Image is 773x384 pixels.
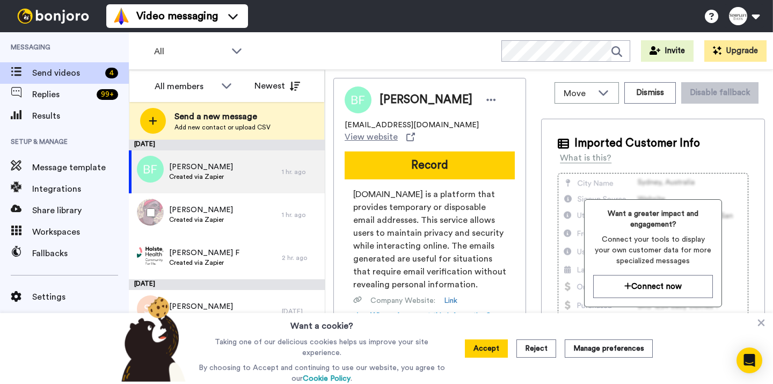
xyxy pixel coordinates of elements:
div: All members [155,80,216,93]
p: By choosing to Accept and continuing to use our website, you agree to our . [196,363,448,384]
span: [PERSON_NAME] [169,301,233,312]
img: bj-logo-header-white.svg [13,9,93,24]
button: Invite [641,40,694,62]
span: Imported Customer Info [574,135,700,151]
span: [PERSON_NAME] [380,92,472,108]
span: Integrations [32,183,129,195]
img: bf.png [137,156,164,183]
button: Upgrade [704,40,767,62]
div: [DATE] [129,279,325,290]
span: Created via Zapier [169,312,233,321]
span: Want a greater impact and engagement? [593,208,713,230]
div: 4 [105,68,118,78]
span: Created via Zapier [169,172,233,181]
a: View website [345,131,415,143]
span: Send videos [32,67,101,79]
p: Taking one of our delicious cookies helps us improve your site experience. [196,337,448,358]
button: Newest [246,75,308,97]
button: Dismiss [624,82,676,104]
span: Replies [32,88,92,101]
div: 1 hr. ago [282,211,319,219]
span: [PERSON_NAME] [169,162,233,172]
span: Created via Zapier [169,258,239,267]
span: Results [32,110,129,122]
button: Manage preferences [565,339,653,358]
button: Disable fallback [681,82,759,104]
span: [EMAIL_ADDRESS][DOMAIN_NAME] [345,120,479,131]
span: Video messaging [136,9,218,24]
span: Created via Zapier [169,215,233,224]
button: Record [345,151,515,179]
span: View website [345,131,398,143]
a: Link [444,295,457,306]
div: 99 + [97,89,118,100]
img: vm-color.svg [113,8,130,25]
div: What is this? [560,151,611,164]
span: [PERSON_NAME] F [169,248,239,258]
span: Settings [32,291,129,303]
img: sf.png [137,295,164,322]
button: Reject [516,339,556,358]
div: [DATE] [282,307,319,316]
span: Workspaces [32,226,129,238]
span: [PERSON_NAME] [169,205,233,215]
span: Message template [32,161,129,174]
div: 2 hr. ago [282,253,319,262]
img: 5bf5e0f7-295a-47b3-95e6-4760949a4a31.png [137,242,164,269]
img: Image of Barbara F [345,86,371,113]
a: Cookie Policy [303,375,351,382]
img: bear-with-cookie.png [112,296,191,382]
div: 1 hr. ago [282,168,319,176]
h3: Want a cookie? [290,313,353,332]
span: Add new contact or upload CSV [174,123,271,132]
button: Accept [465,339,508,358]
span: Company Website : [370,295,435,306]
span: Fallbacks [32,247,129,260]
span: Move [564,87,593,100]
span: Share library [32,204,129,217]
div: [DATE] [129,140,325,150]
span: [DOMAIN_NAME] is a platform that provides temporary or disposable email addresses. This service a... [353,188,506,291]
span: Where do we get this information? [370,312,491,320]
div: Open Intercom Messenger [736,347,762,373]
span: Send a new message [174,110,271,123]
span: Connect your tools to display your own customer data for more specialized messages [593,234,713,266]
span: All [154,45,226,58]
button: Connect now [593,275,713,298]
